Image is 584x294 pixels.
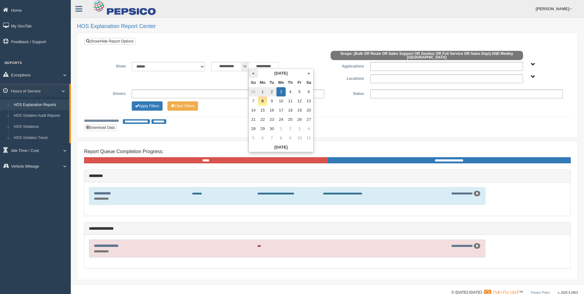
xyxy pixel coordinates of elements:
[304,124,313,133] td: 4
[267,106,276,115] td: 16
[331,51,523,60] span: Scope: (Bulk OR Route OR Sales Support OR Geobox OR Full Service OR Sales Dept) AND Medley [GEOGR...
[295,87,304,96] td: 5
[267,78,276,87] th: Tu
[295,106,304,115] td: 19
[267,115,276,124] td: 23
[11,100,69,111] a: HOS Explanation Reports
[286,87,295,96] td: 4
[242,62,248,71] span: to
[267,87,276,96] td: 2
[286,78,295,87] th: Th
[276,106,286,115] td: 17
[286,106,295,115] td: 18
[327,89,367,97] label: Status
[328,74,367,82] label: Locations
[249,69,258,78] th: «
[258,115,267,124] td: 22
[276,78,286,87] th: We
[258,124,267,133] td: 29
[327,62,367,69] label: Applications
[249,78,258,87] th: Su
[249,133,258,143] td: 5
[249,87,258,96] td: 31
[276,87,286,96] td: 3
[295,78,304,87] th: Fr
[258,106,267,115] td: 15
[77,23,578,30] h2: HOS Explanation Report Center
[295,115,304,124] td: 26
[11,110,69,121] a: HOS Violation Audit Reports
[11,121,69,133] a: HOS Violations
[267,96,276,106] td: 9
[167,101,198,111] button: Change Filter Options
[267,124,276,133] td: 30
[84,38,135,45] a: Show/Hide Report Options
[295,124,304,133] td: 3
[267,133,276,143] td: 7
[249,115,258,124] td: 21
[286,96,295,106] td: 11
[258,87,267,96] td: 1
[84,124,117,131] button: Download Data
[304,87,313,96] td: 6
[258,96,267,106] td: 8
[249,143,313,152] th: [DATE]
[258,133,267,143] td: 6
[89,62,129,69] label: Show
[286,133,295,143] td: 9
[11,133,69,144] a: HOS Violation Trend
[276,133,286,143] td: 8
[295,96,304,106] td: 12
[249,124,258,133] td: 28
[304,78,313,87] th: Sa
[84,149,571,154] h4: Report Queue Completion Progress:
[249,106,258,115] td: 14
[276,96,286,106] td: 10
[286,124,295,133] td: 2
[304,115,313,124] td: 27
[304,69,313,78] th: »
[249,96,258,106] td: 7
[304,96,313,106] td: 13
[132,101,163,111] button: Change Filter Options
[258,69,304,78] th: [DATE]
[304,106,313,115] td: 20
[304,133,313,143] td: 11
[276,115,286,124] td: 24
[295,133,304,143] td: 10
[258,78,267,87] th: Mo
[286,115,295,124] td: 25
[276,124,286,133] td: 1
[89,89,129,97] label: Drivers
